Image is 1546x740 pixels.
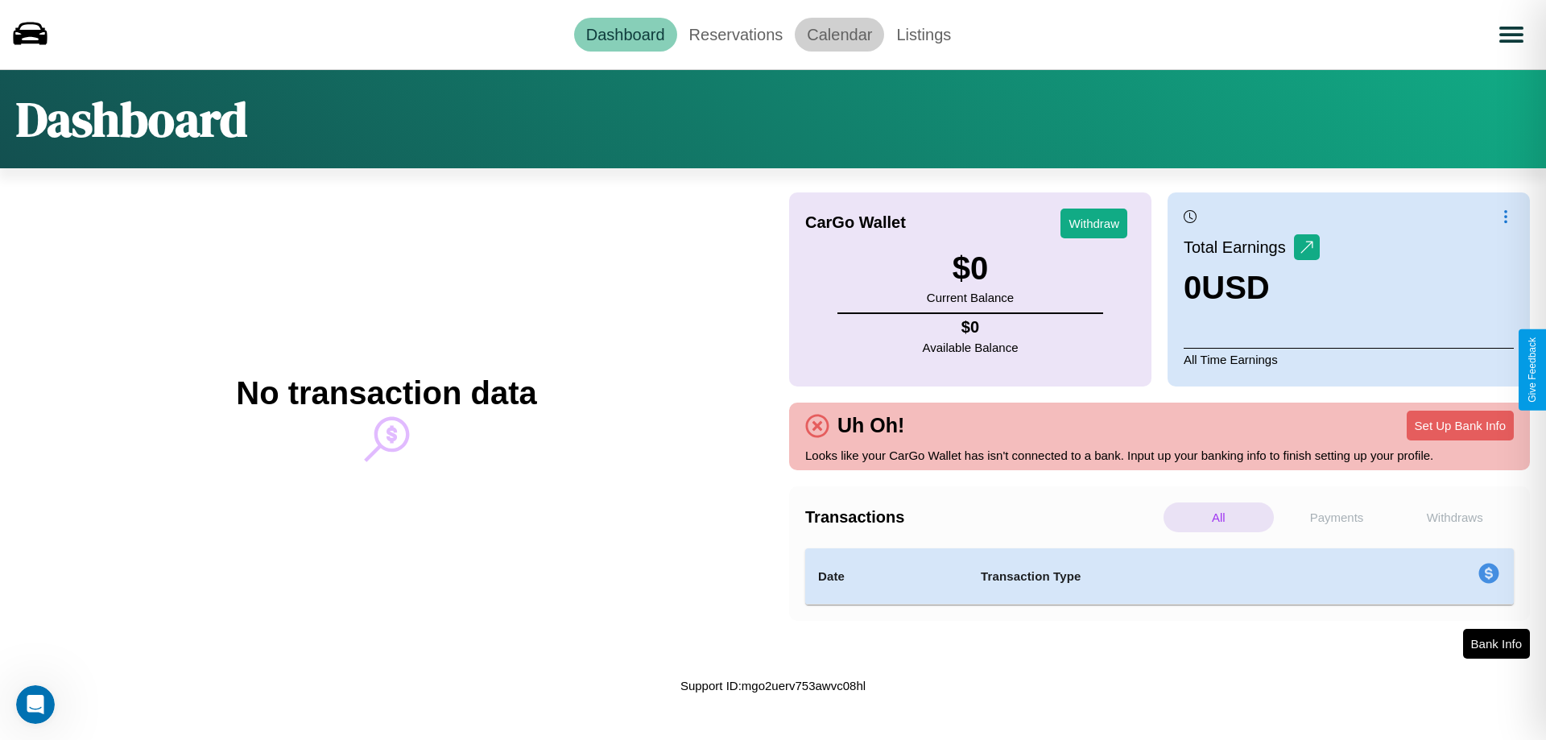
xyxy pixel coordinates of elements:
h4: Transaction Type [981,567,1346,586]
p: Payments [1282,502,1392,532]
button: Bank Info [1463,629,1530,659]
button: Set Up Bank Info [1407,411,1514,440]
h3: 0 USD [1184,270,1320,306]
p: Total Earnings [1184,233,1294,262]
a: Listings [884,18,963,52]
h4: Uh Oh! [829,414,912,437]
p: All Time Earnings [1184,348,1514,370]
iframe: Intercom live chat [16,685,55,724]
p: Withdraws [1399,502,1510,532]
a: Reservations [677,18,796,52]
h4: $ 0 [923,318,1019,337]
p: Current Balance [927,287,1014,308]
p: Available Balance [923,337,1019,358]
div: Give Feedback [1527,337,1538,403]
h4: Date [818,567,955,586]
table: simple table [805,548,1514,605]
p: All [1164,502,1274,532]
p: Support ID: mgo2uerv753awvc08hl [680,675,866,697]
button: Open menu [1489,12,1534,57]
h4: Transactions [805,508,1159,527]
h4: CarGo Wallet [805,213,906,232]
a: Dashboard [574,18,677,52]
h2: No transaction data [236,375,536,411]
p: Looks like your CarGo Wallet has isn't connected to a bank. Input up your banking info to finish ... [805,444,1514,466]
h1: Dashboard [16,86,247,152]
button: Withdraw [1060,209,1127,238]
a: Calendar [795,18,884,52]
h3: $ 0 [927,250,1014,287]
